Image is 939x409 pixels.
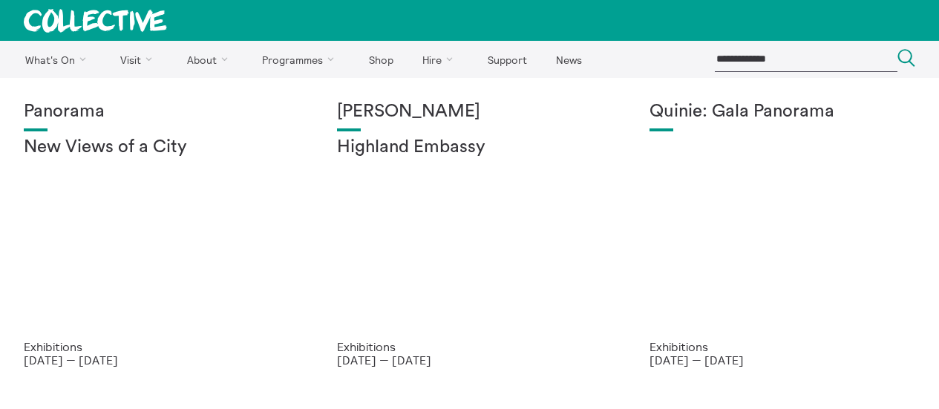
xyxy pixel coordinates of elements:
[337,353,603,367] p: [DATE] — [DATE]
[249,41,353,78] a: Programmes
[626,78,939,391] a: Josie Vallely Quinie: Gala Panorama Exhibitions [DATE] — [DATE]
[12,41,105,78] a: What's On
[108,41,171,78] a: Visit
[410,41,472,78] a: Hire
[24,353,289,367] p: [DATE] — [DATE]
[543,41,595,78] a: News
[650,340,915,353] p: Exhibitions
[24,102,289,122] h1: Panorama
[356,41,406,78] a: Shop
[474,41,540,78] a: Support
[24,137,289,158] h2: New Views of a City
[650,102,915,122] h1: Quinie: Gala Panorama
[650,353,915,367] p: [DATE] — [DATE]
[313,78,626,391] a: Solar wheels 17 [PERSON_NAME] Highland Embassy Exhibitions [DATE] — [DATE]
[337,137,603,158] h2: Highland Embassy
[337,102,603,122] h1: [PERSON_NAME]
[24,340,289,353] p: Exhibitions
[337,340,603,353] p: Exhibitions
[174,41,246,78] a: About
